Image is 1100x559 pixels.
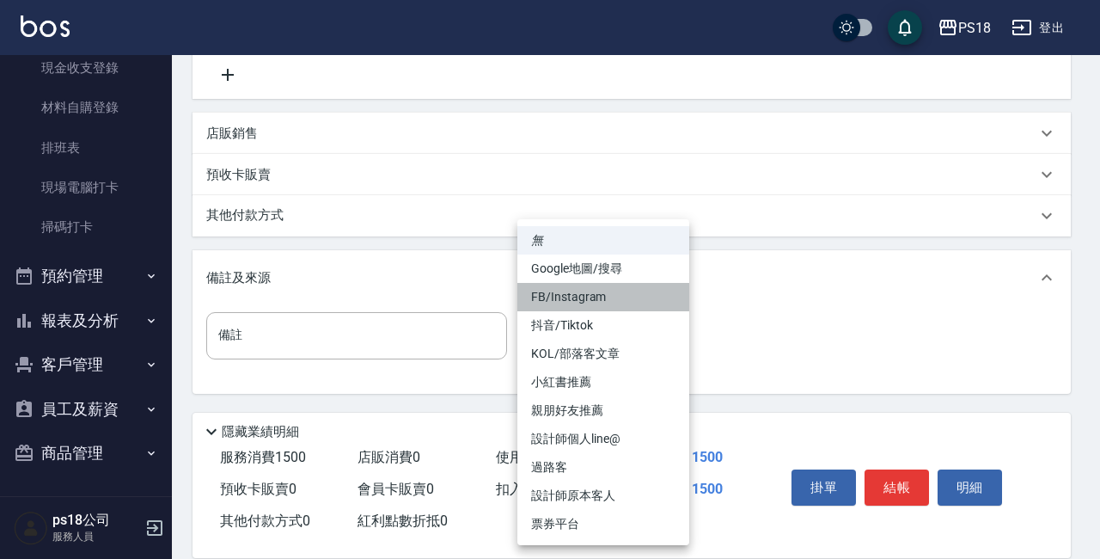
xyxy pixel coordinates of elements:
[517,425,689,453] li: 設計師個人line@
[517,311,689,340] li: 抖音/Tiktok
[517,453,689,482] li: 過路客
[517,368,689,396] li: 小紅書推薦
[517,396,689,425] li: 親朋好友推薦
[517,255,689,283] li: Google地圖/搜尋
[517,283,689,311] li: FB/Instagram
[531,231,543,249] em: 無
[517,340,689,368] li: KOL/部落客文章
[517,482,689,510] li: 設計師原本客人
[517,510,689,538] li: 票券平台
